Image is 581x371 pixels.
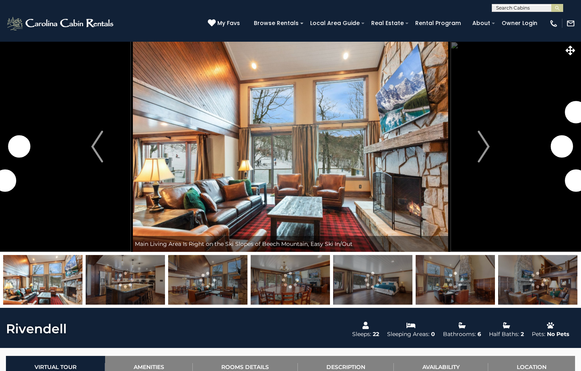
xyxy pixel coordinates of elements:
[566,19,575,28] img: mail-regular-white.png
[251,255,330,305] img: 165669707
[478,131,490,162] img: arrow
[411,17,465,29] a: Rental Program
[367,17,408,29] a: Real Estate
[168,255,247,305] img: 165669709
[91,131,103,162] img: arrow
[208,19,242,28] a: My Favs
[86,255,165,305] img: 165669715
[63,41,131,252] button: Previous
[306,17,364,29] a: Local Area Guide
[498,17,541,29] a: Owner Login
[131,236,451,252] div: Main Living Area Is Right on the Ski Slopes of Beech Mountain, Easy Ski In/Out
[250,17,303,29] a: Browse Rentals
[333,255,412,305] img: 165669719
[416,255,495,305] img: 165669708
[217,19,240,27] span: My Favs
[468,17,494,29] a: About
[450,41,518,252] button: Next
[6,15,116,31] img: White-1-2.png
[498,255,577,305] img: 165669711
[3,255,82,305] img: 165669710
[549,19,558,28] img: phone-regular-white.png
